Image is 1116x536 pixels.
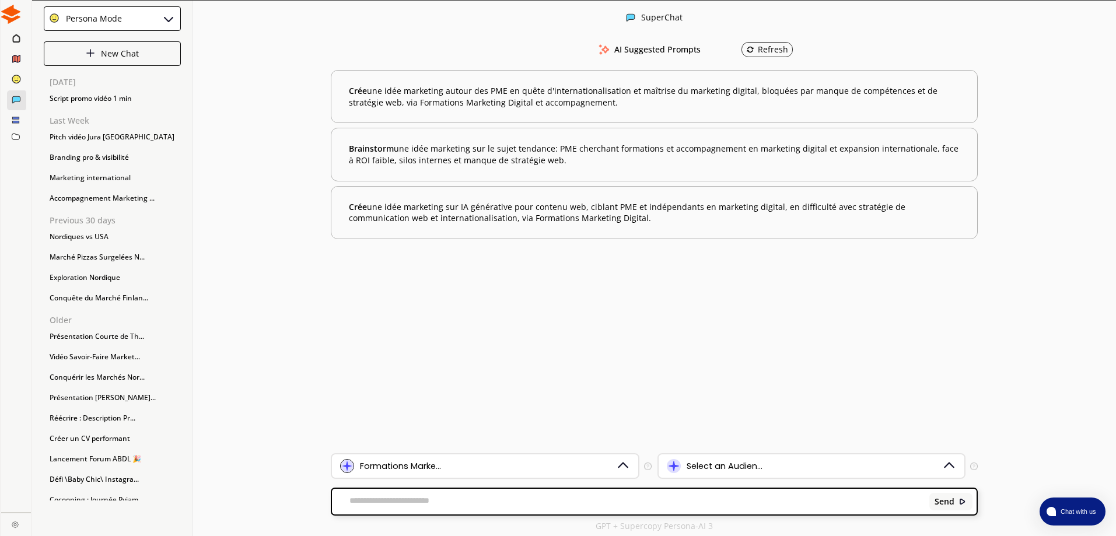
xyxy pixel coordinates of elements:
div: Présentation [PERSON_NAME]... [44,389,181,407]
img: Refresh [746,45,754,54]
div: Persona Mode [62,14,122,23]
img: Dropdown Icon [942,458,957,474]
p: Last Week [50,116,181,125]
div: Cocooning : Journée Pyjam... [44,491,181,509]
img: Close [958,498,967,506]
p: GPT + Supercopy Persona-AI 3 [596,521,713,531]
div: Présentation Courte de Th... [44,328,181,345]
div: Script promo vidéo 1 min [44,90,181,107]
div: Conquête du Marché Finlan... [44,289,181,307]
div: Pitch vidéo Jura [GEOGRAPHIC_DATA] [44,128,181,146]
div: Branding pro & visibilité [44,149,181,166]
p: [DATE] [50,78,181,87]
div: Nordiques vs USA [44,228,181,246]
div: Formations Marke... [360,461,441,471]
img: Audience Icon [667,459,681,473]
div: Marché Pizzas Surgelées N... [44,248,181,266]
img: Tooltip Icon [970,463,978,470]
div: Refresh [746,45,788,54]
p: Older [50,316,181,325]
img: Close [49,13,60,23]
button: atlas-launcher [1040,498,1105,526]
div: Vidéo Savoir-Faire Market... [44,348,181,366]
div: Réécrire : Description Pr... [44,409,181,427]
b: une idée marketing sur IA générative pour contenu web, ciblant PME et indépendants en marketing d... [349,201,959,224]
b: Send [935,497,954,506]
span: Chat with us [1056,507,1098,516]
img: Brand Icon [340,459,354,473]
img: Tooltip Icon [644,463,652,470]
div: Select an Audien... [687,461,762,471]
div: Marketing international [44,169,181,187]
img: Close [1,5,20,24]
img: Close [12,521,19,528]
img: Close [626,13,635,22]
h3: AI Suggested Prompts [614,41,701,58]
div: Exploration Nordique [44,269,181,286]
img: Close [86,48,95,58]
b: une idée marketing autour des PME en quête d'internationalisation et maîtrise du marketing digita... [349,85,959,108]
img: Dropdown Icon [615,458,631,474]
span: Brainstorm [349,143,394,154]
p: New Chat [101,49,139,58]
img: AI Suggested Prompts [597,44,611,55]
div: SuperChat [641,13,683,24]
div: Accompagnement Marketing ... [44,190,181,207]
img: Close [162,12,176,26]
a: Close [1,513,31,533]
span: Crée [349,85,367,96]
div: Conquérir les Marchés Nor... [44,369,181,386]
div: Lancement Forum ABDL 🎉 [44,450,181,468]
div: Créer un CV performant [44,430,181,447]
p: Previous 30 days [50,216,181,225]
span: Crée [349,201,367,212]
div: Défi \Baby Chic\ Instagra... [44,471,181,488]
b: une idée marketing sur le sujet tendance: PME cherchant formations et accompagnement en marketing... [349,143,959,166]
